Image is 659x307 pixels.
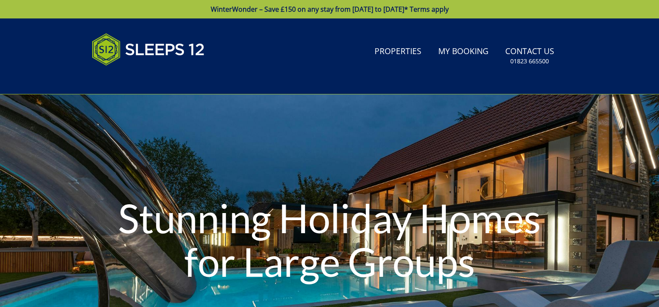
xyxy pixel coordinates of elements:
img: Sleeps 12 [92,29,205,70]
a: Properties [371,42,425,61]
a: Contact Us01823 665500 [502,42,558,70]
a: My Booking [435,42,492,61]
h1: Stunning Holiday Homes for Large Groups [99,180,560,300]
small: 01823 665500 [510,57,549,65]
iframe: Customer reviews powered by Trustpilot [88,75,176,83]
